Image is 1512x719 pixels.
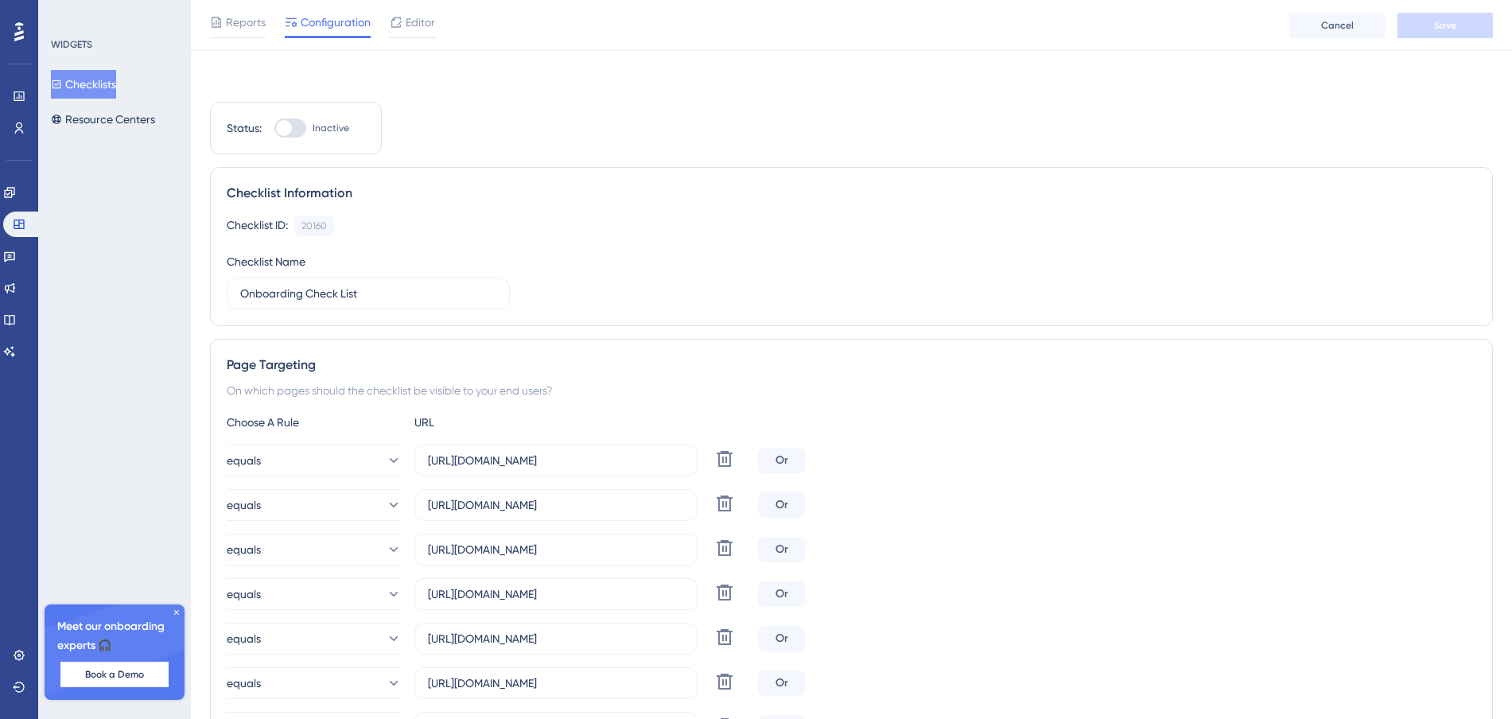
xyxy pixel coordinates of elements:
button: Cancel [1289,13,1385,38]
div: Or [758,626,806,651]
input: Type your Checklist name [240,285,496,302]
div: Status: [227,119,262,138]
span: equals [227,585,261,604]
div: Or [758,581,806,607]
span: equals [227,674,261,693]
button: Save [1397,13,1493,38]
input: yourwebsite.com/path [428,496,684,514]
iframe: UserGuiding AI Assistant Launcher [1445,656,1493,704]
button: Checklists [51,70,116,99]
div: Checklist Name [227,252,305,271]
span: Save [1434,19,1456,32]
input: yourwebsite.com/path [428,541,684,558]
div: Checklist Information [227,184,1476,203]
button: Book a Demo [60,662,169,687]
span: Configuration [301,13,371,32]
button: equals [227,489,402,521]
span: Cancel [1321,19,1354,32]
input: yourwebsite.com/path [428,630,684,647]
button: equals [227,623,402,655]
button: equals [227,534,402,565]
div: Checklist ID: [227,216,288,236]
div: Or [758,448,806,473]
div: 20160 [301,220,327,232]
div: Or [758,492,806,518]
span: Meet our onboarding experts 🎧 [57,617,172,655]
div: Choose A Rule [227,413,402,432]
span: Book a Demo [85,668,144,681]
div: URL [414,413,589,432]
span: equals [227,629,261,648]
button: equals [227,667,402,699]
span: Inactive [313,122,349,134]
input: yourwebsite.com/path [428,452,684,469]
div: WIDGETS [51,38,92,51]
button: equals [227,578,402,610]
span: equals [227,496,261,515]
div: Or [758,670,806,696]
button: Resource Centers [51,105,155,134]
span: equals [227,451,261,470]
div: On which pages should the checklist be visible to your end users? [227,381,1476,400]
span: Editor [406,13,435,32]
span: Reports [226,13,266,32]
input: yourwebsite.com/path [428,585,684,603]
input: yourwebsite.com/path [428,674,684,692]
div: Or [758,537,806,562]
div: Page Targeting [227,356,1476,375]
button: equals [227,445,402,476]
span: equals [227,540,261,559]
